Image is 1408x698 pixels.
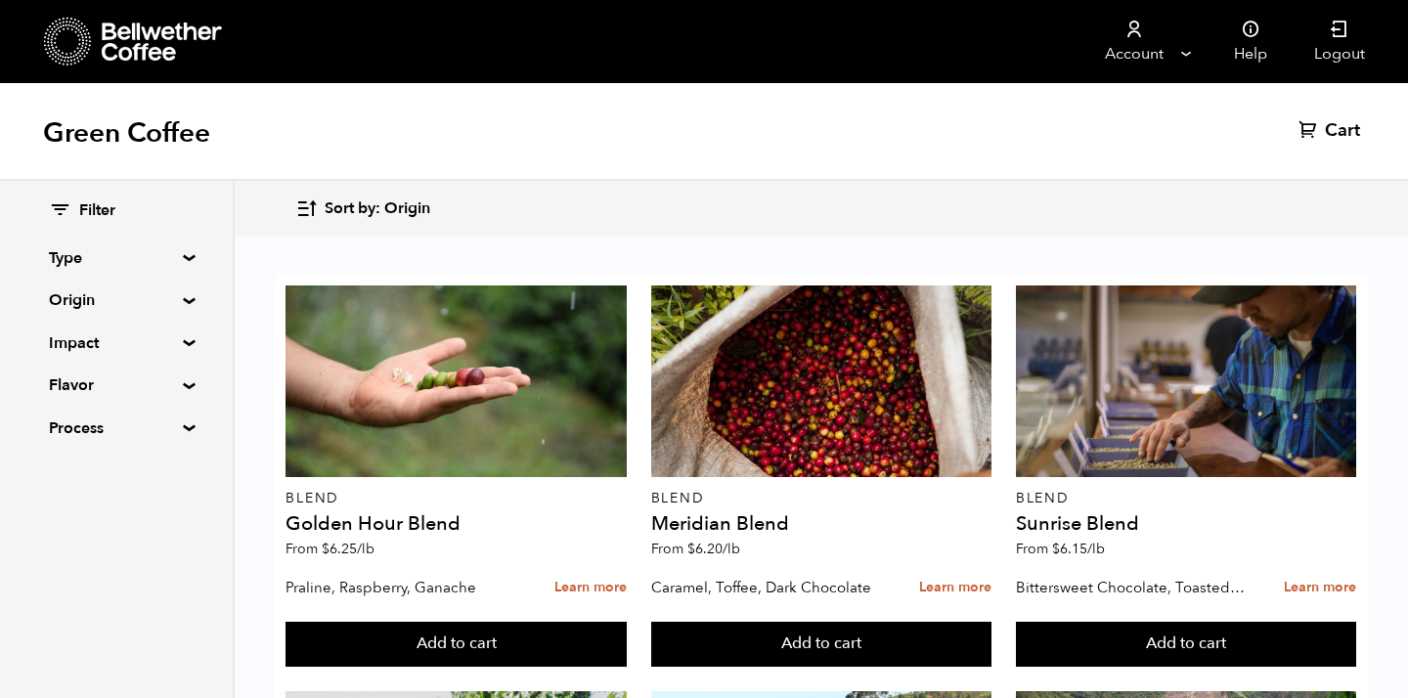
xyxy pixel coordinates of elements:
[322,540,374,558] bdi: 6.25
[651,492,991,505] p: Blend
[919,567,991,609] a: Learn more
[286,492,626,505] p: Blend
[651,514,991,534] h4: Meridian Blend
[1087,540,1105,558] span: /lb
[1298,119,1365,143] a: Cart
[651,573,883,602] p: Caramel, Toffee, Dark Chocolate
[286,540,374,558] span: From
[49,246,184,270] summary: Type
[43,115,210,151] h1: Green Coffee
[79,200,115,222] span: Filter
[554,567,627,609] a: Learn more
[651,622,991,667] button: Add to cart
[325,198,430,220] span: Sort by: Origin
[322,540,330,558] span: $
[49,331,184,355] summary: Impact
[1016,540,1105,558] span: From
[286,514,626,534] h4: Golden Hour Blend
[687,540,695,558] span: $
[295,186,430,232] button: Sort by: Origin
[49,416,184,440] summary: Process
[1016,622,1356,667] button: Add to cart
[286,622,626,667] button: Add to cart
[357,540,374,558] span: /lb
[1016,573,1248,602] p: Bittersweet Chocolate, Toasted Marshmallow, Candied Orange, Praline
[49,288,184,312] summary: Origin
[687,540,740,558] bdi: 6.20
[1052,540,1060,558] span: $
[1325,119,1360,143] span: Cart
[651,540,740,558] span: From
[1052,540,1105,558] bdi: 6.15
[1284,567,1356,609] a: Learn more
[1016,514,1356,534] h4: Sunrise Blend
[1016,492,1356,505] p: Blend
[49,373,184,397] summary: Flavor
[723,540,740,558] span: /lb
[286,573,517,602] p: Praline, Raspberry, Ganache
